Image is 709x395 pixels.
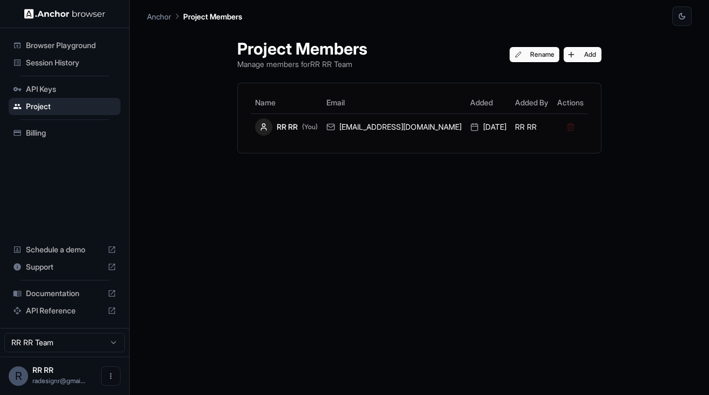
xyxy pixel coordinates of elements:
span: Documentation [26,288,103,299]
button: Rename [510,47,560,62]
span: Billing [26,128,116,138]
span: Schedule a demo [26,244,103,255]
span: Project [26,101,116,112]
div: Project [9,98,121,115]
span: Browser Playground [26,40,116,51]
th: Actions [553,92,588,113]
div: Documentation [9,285,121,302]
div: Session History [9,54,121,71]
span: Session History [26,57,116,68]
div: [DATE] [470,122,506,132]
div: R [9,366,28,386]
h1: Project Members [237,39,367,58]
td: RR RR [511,113,553,140]
th: Added [466,92,511,113]
p: Manage members for RR RR Team [237,58,367,70]
th: Added By [511,92,553,113]
span: (You) [302,123,318,131]
span: radesignr@gmail.com [32,377,85,385]
div: Support [9,258,121,276]
img: Anchor Logo [24,9,105,19]
div: [EMAIL_ADDRESS][DOMAIN_NAME] [326,122,461,132]
th: Email [322,92,466,113]
span: Support [26,262,103,272]
span: API Keys [26,84,116,95]
div: Browser Playground [9,37,121,54]
p: Anchor [147,11,171,22]
nav: breadcrumb [147,10,242,22]
div: API Reference [9,302,121,319]
div: RR RR [255,118,318,136]
span: RR RR [32,365,53,374]
div: API Keys [9,81,121,98]
button: Add [564,47,601,62]
button: Open menu [101,366,121,386]
div: Billing [9,124,121,142]
th: Name [251,92,322,113]
div: Schedule a demo [9,241,121,258]
span: API Reference [26,305,103,316]
p: Project Members [183,11,242,22]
